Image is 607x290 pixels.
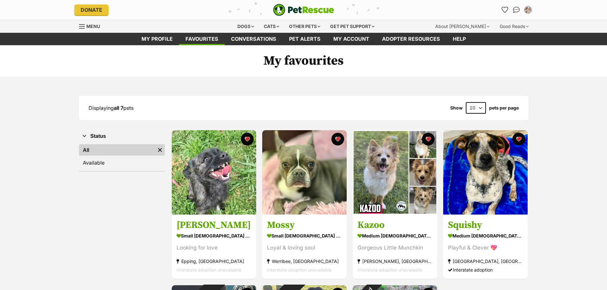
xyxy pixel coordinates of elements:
a: My account [327,33,376,45]
div: Cats [259,20,284,33]
span: Interstate adoption unavailable [177,267,241,273]
div: [GEOGRAPHIC_DATA], [GEOGRAPHIC_DATA] [448,257,523,266]
a: Mossy small [DEMOGRAPHIC_DATA] Dog Loyal & loving soul Werribee, [GEOGRAPHIC_DATA] Interstate ado... [262,215,347,279]
img: Kazoo [353,130,437,215]
img: Mossy [262,130,347,215]
div: medium [DEMOGRAPHIC_DATA] Dog [448,231,523,241]
button: favourite [422,133,435,145]
div: Good Reads [495,20,533,33]
a: Conversations [511,5,522,15]
div: Looking for love [177,244,251,252]
a: Remove filter [155,144,165,156]
img: Squishy [443,130,528,215]
a: Favourites [500,5,510,15]
a: [PERSON_NAME] small [DEMOGRAPHIC_DATA] Dog Looking for love Epping, [GEOGRAPHIC_DATA] Interstate ... [172,215,256,279]
a: Available [79,157,165,168]
button: Status [79,132,165,140]
h3: Kazoo [358,219,432,231]
h3: Squishy [448,219,523,231]
img: Saoirse [172,130,256,215]
img: Alice Reid profile pic [525,7,531,13]
div: small [DEMOGRAPHIC_DATA] Dog [177,231,251,241]
div: Interstate adoption [448,266,523,274]
label: pets per page [489,105,519,110]
span: Show [450,105,463,110]
div: medium [DEMOGRAPHIC_DATA] Dog [358,231,432,241]
span: Interstate adoption unavailable [358,267,422,273]
a: Pet alerts [283,33,327,45]
a: Menu [79,20,105,32]
button: favourite [331,133,344,145]
div: Epping, [GEOGRAPHIC_DATA] [177,257,251,266]
span: Displaying pets [89,105,134,111]
h3: [PERSON_NAME] [177,219,251,231]
div: Gorgeous Little Munchkin [358,244,432,252]
a: My profile [135,33,179,45]
div: Playful & Clever 💖 [448,244,523,252]
a: conversations [225,33,283,45]
a: Help [446,33,472,45]
a: Favourites [179,33,225,45]
div: Dogs [233,20,258,33]
a: Squishy medium [DEMOGRAPHIC_DATA] Dog Playful & Clever 💖 [GEOGRAPHIC_DATA], [GEOGRAPHIC_DATA] Int... [443,215,528,279]
div: Get pet support [326,20,379,33]
a: Adopter resources [376,33,446,45]
div: About [PERSON_NAME] [431,20,494,33]
button: favourite [512,133,525,145]
span: Menu [86,24,100,29]
button: favourite [241,133,254,145]
ul: Account quick links [500,5,533,15]
span: Interstate adoption unavailable [267,267,332,273]
div: Other pets [285,20,325,33]
button: My account [523,5,533,15]
div: small [DEMOGRAPHIC_DATA] Dog [267,231,342,241]
div: Status [79,143,165,171]
a: All [79,144,155,156]
strong: all 7 [114,105,123,111]
h3: Mossy [267,219,342,231]
a: PetRescue [273,4,334,16]
img: logo-e224e6f780fb5917bec1dbf3a21bbac754714ae5b6737aabdf751b685950b380.svg [273,4,334,16]
div: Loyal & loving soul [267,244,342,252]
a: Donate [74,4,109,15]
div: Werribee, [GEOGRAPHIC_DATA] [267,257,342,266]
img: chat-41dd97257d64d25036548639549fe6c8038ab92f7586957e7f3b1b290dea8141.svg [513,7,520,13]
div: [PERSON_NAME], [GEOGRAPHIC_DATA] [358,257,432,266]
a: Kazoo medium [DEMOGRAPHIC_DATA] Dog Gorgeous Little Munchkin [PERSON_NAME], [GEOGRAPHIC_DATA] Int... [353,215,437,279]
